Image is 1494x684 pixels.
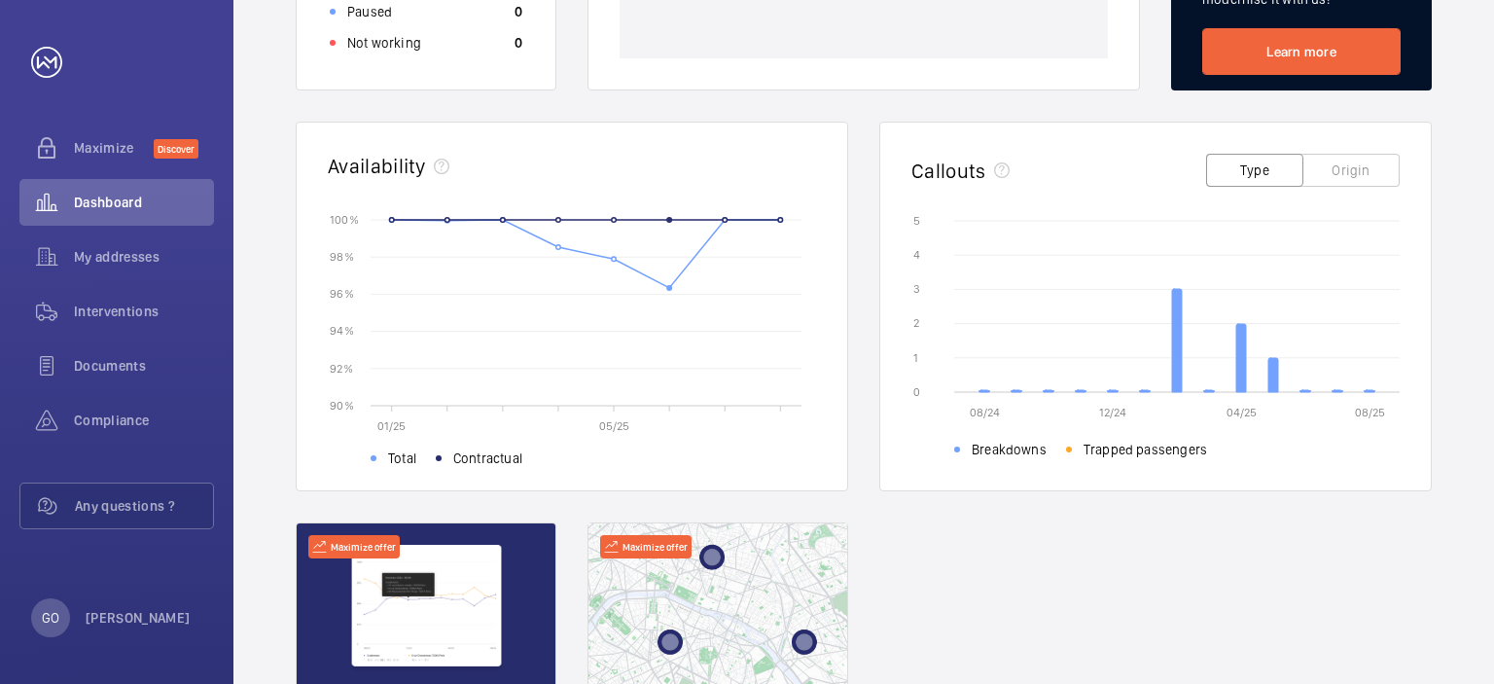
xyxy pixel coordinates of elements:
[1206,154,1303,187] button: Type
[154,139,198,159] span: Discover
[1302,154,1400,187] button: Origin
[330,212,359,226] text: 100 %
[347,33,421,53] p: Not working
[42,608,59,628] p: GO
[970,406,1000,419] text: 08/24
[74,411,214,430] span: Compliance
[330,324,354,338] text: 94 %
[911,159,986,183] h2: Callouts
[308,535,400,558] div: Maximize offer
[330,250,354,264] text: 98 %
[328,154,426,178] h2: Availability
[330,361,353,375] text: 92 %
[453,449,522,468] span: Contractual
[1099,406,1126,419] text: 12/24
[75,496,213,516] span: Any questions ?
[74,138,154,158] span: Maximize
[74,193,214,212] span: Dashboard
[377,419,406,433] text: 01/25
[600,535,692,558] div: Maximize offer
[347,2,392,21] p: Paused
[913,248,920,262] text: 4
[515,33,522,53] p: 0
[330,287,354,301] text: 96 %
[330,398,354,412] text: 90 %
[913,385,920,399] text: 0
[913,351,918,365] text: 1
[599,419,629,433] text: 05/25
[515,2,522,21] p: 0
[388,449,416,468] span: Total
[86,608,191,628] p: [PERSON_NAME]
[913,316,919,330] text: 2
[1202,28,1401,75] a: Learn more
[1084,440,1207,459] span: Trapped passengers
[913,214,920,228] text: 5
[972,440,1047,459] span: Breakdowns
[74,247,214,267] span: My addresses
[74,356,214,376] span: Documents
[1355,406,1385,419] text: 08/25
[74,302,214,321] span: Interventions
[1227,406,1257,419] text: 04/25
[913,282,920,296] text: 3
